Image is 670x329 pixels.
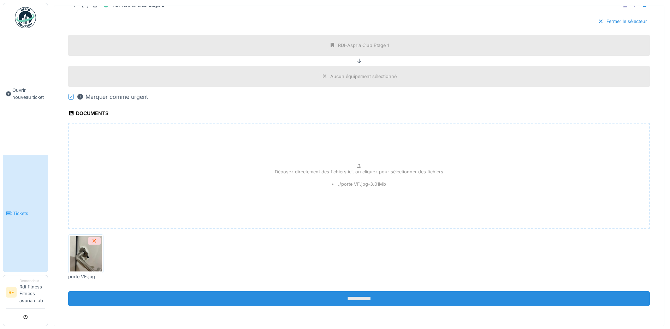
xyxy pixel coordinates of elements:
div: RDI-Aspria Club Etage 1 [338,42,389,49]
li: ./porte VF.jpg - 3.01 Mb [332,181,386,187]
div: Aucun équipement sélectionné [330,73,397,80]
a: Tickets [3,155,48,272]
div: Marquer comme urgent [77,92,148,101]
li: RF [6,287,17,298]
span: Tickets [13,210,45,217]
p: Déposez directement des fichiers ici, ou cliquez pour sélectionner des fichiers [275,168,443,175]
div: Fermer le sélecteur [595,17,650,26]
li: Rdi fitness Fitness aspria club [19,278,45,307]
img: 4vqm2o4m37goyysit82hk0pthw9q [70,236,102,271]
a: Ouvrir nouveau ticket [3,32,48,155]
div: Documents [68,108,108,120]
img: Badge_color-CXgf-gQk.svg [15,7,36,28]
div: Demandeur [19,278,45,283]
a: RF DemandeurRdi fitness Fitness aspria club [6,278,45,309]
span: Ouvrir nouveau ticket [12,87,45,100]
div: porte VF.jpg [68,273,103,280]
